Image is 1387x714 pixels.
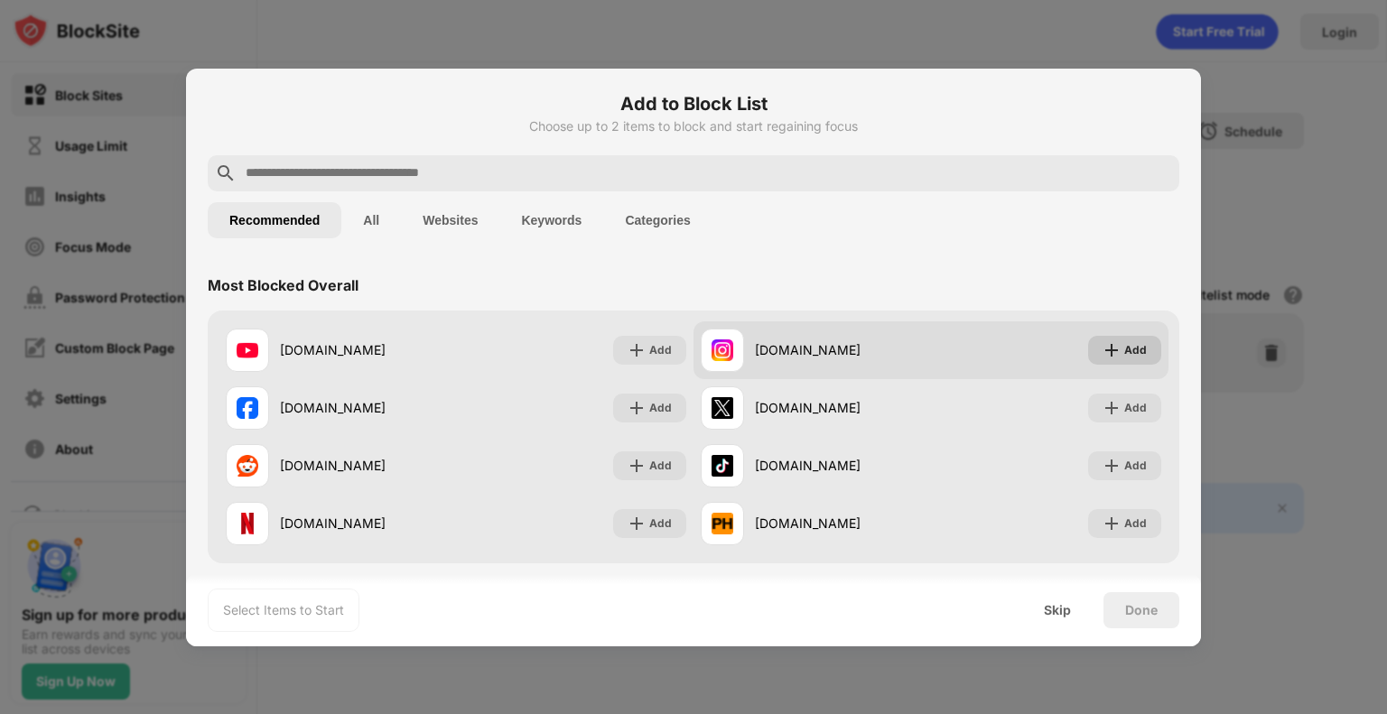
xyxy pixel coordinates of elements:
[649,515,672,533] div: Add
[712,339,733,361] img: favicons
[1124,515,1147,533] div: Add
[649,399,672,417] div: Add
[1124,399,1147,417] div: Add
[755,340,931,359] div: [DOMAIN_NAME]
[649,341,672,359] div: Add
[215,162,237,184] img: search.svg
[280,456,456,475] div: [DOMAIN_NAME]
[280,398,456,417] div: [DOMAIN_NAME]
[237,339,258,361] img: favicons
[1044,603,1071,617] div: Skip
[1124,457,1147,475] div: Add
[712,513,733,534] img: favicons
[237,397,258,419] img: favicons
[499,202,603,238] button: Keywords
[755,514,931,533] div: [DOMAIN_NAME]
[280,340,456,359] div: [DOMAIN_NAME]
[755,398,931,417] div: [DOMAIN_NAME]
[712,455,733,477] img: favicons
[208,119,1179,134] div: Choose up to 2 items to block and start regaining focus
[208,90,1179,117] h6: Add to Block List
[280,514,456,533] div: [DOMAIN_NAME]
[237,513,258,534] img: favicons
[649,457,672,475] div: Add
[603,202,712,238] button: Categories
[237,455,258,477] img: favicons
[208,276,358,294] div: Most Blocked Overall
[755,456,931,475] div: [DOMAIN_NAME]
[208,202,341,238] button: Recommended
[1124,341,1147,359] div: Add
[1125,603,1158,617] div: Done
[341,202,401,238] button: All
[223,601,344,619] div: Select Items to Start
[712,397,733,419] img: favicons
[401,202,499,238] button: Websites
